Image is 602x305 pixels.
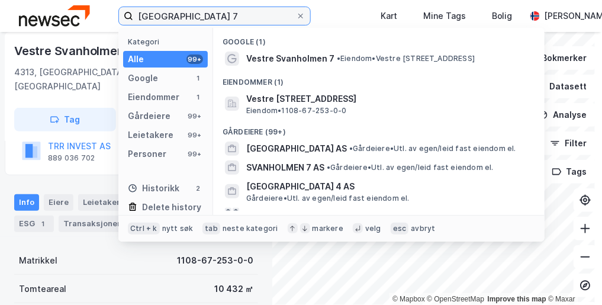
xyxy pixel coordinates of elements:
button: Bokmerker [517,46,597,70]
span: [GEOGRAPHIC_DATA] AS [246,142,347,156]
span: SVANHOLMEN 7 AS [246,160,324,175]
img: newsec-logo.f6e21ccffca1b3a03d2d.png [19,5,90,26]
div: Mine Tags [423,9,466,23]
div: Info [14,194,39,211]
div: 1108-67-253-0-0 [177,253,253,268]
a: OpenStreetMap [427,295,485,303]
div: 10 432 ㎡ [214,282,253,296]
div: Gårdeiere (99+) [213,118,545,139]
div: Transaksjoner [59,216,140,232]
div: 1 [37,218,49,230]
div: markere [313,224,343,233]
a: Mapbox [392,295,425,303]
div: Leietakere [78,194,144,211]
div: Leietakere [128,128,173,142]
div: velg [365,224,381,233]
div: ESG [14,216,54,232]
input: Søk på adresse, matrikkel, gårdeiere, leietakere eller personer [133,7,296,25]
div: Google [128,71,158,85]
div: Eiendommer (1) [213,68,545,89]
div: 99+ [186,54,203,64]
span: Eiendom • 1108-67-253-0-0 [246,106,347,115]
div: Tomteareal [19,282,66,296]
div: Historikk [128,181,179,195]
div: Matrikkel [19,253,57,268]
button: Analyse [529,103,597,127]
div: Eiere [44,194,73,211]
span: Gårdeiere • Utl. av egen/leid fast eiendom el. [246,194,410,203]
span: • [327,163,330,172]
button: Tag [14,108,116,131]
span: Vestre Svanholmen 7 [246,52,334,66]
div: Gårdeiere [128,109,170,123]
div: Bolig [492,9,513,23]
span: Eiendom • Vestre [STREET_ADDRESS] [337,54,475,63]
div: Ctrl + k [128,223,160,235]
button: Datasett [525,75,597,98]
div: 1 [194,73,203,83]
div: 4313, [GEOGRAPHIC_DATA], [GEOGRAPHIC_DATA] [14,65,194,94]
span: Vestre [STREET_ADDRESS] [246,92,530,106]
div: Kontrollprogram for chat [543,248,602,305]
div: Alle [128,52,144,66]
div: avbryt [411,224,435,233]
div: Kategori [128,37,208,46]
div: 99+ [186,130,203,140]
div: esc [391,223,409,235]
button: Tags [542,160,597,184]
iframe: Chat Widget [543,248,602,305]
div: neste kategori [223,224,278,233]
div: 99+ [186,111,203,121]
div: Delete history [142,200,201,214]
div: 2 [194,184,203,193]
button: og 96 til [246,208,281,222]
span: [GEOGRAPHIC_DATA] 4 AS [246,179,530,194]
div: 1 [194,92,203,102]
div: Google (1) [213,28,545,49]
span: Gårdeiere • Utl. av egen/leid fast eiendom el. [349,144,516,153]
div: 99+ [186,149,203,159]
span: • [349,144,353,153]
div: 889 036 702 [48,153,95,163]
a: Improve this map [488,295,546,303]
div: Vestre Svanholmen 7 [14,41,136,60]
span: Gårdeiere • Utl. av egen/leid fast eiendom el. [327,163,494,172]
div: nytt søk [162,224,194,233]
div: Eiendommer [128,90,179,104]
button: Filter [540,131,597,155]
span: • [337,54,340,63]
div: Personer [128,147,166,161]
div: Kart [381,9,397,23]
div: tab [202,223,220,235]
